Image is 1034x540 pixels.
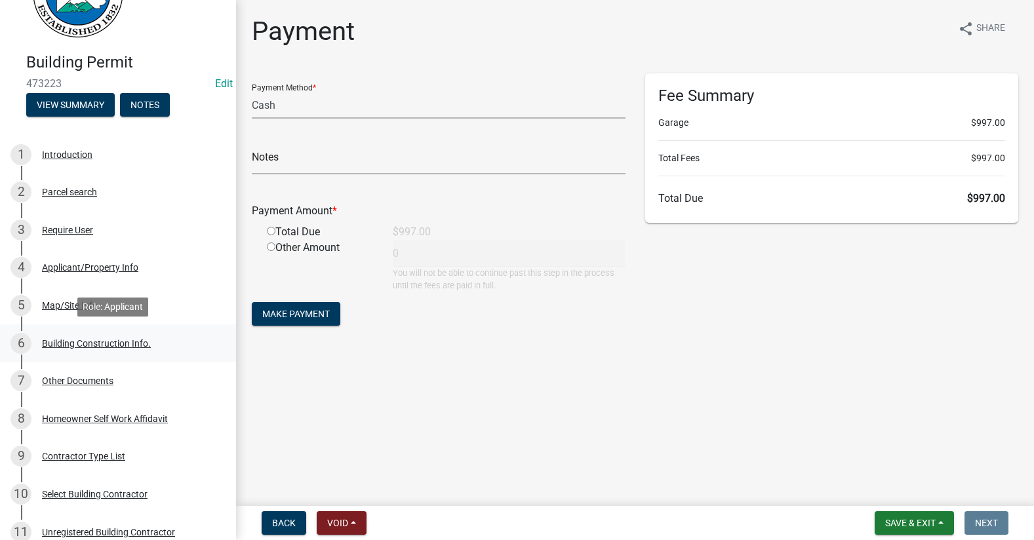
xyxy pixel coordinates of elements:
[10,182,31,202] div: 2
[10,408,31,429] div: 8
[658,116,1006,130] li: Garage
[42,263,138,272] div: Applicant/Property Info
[42,490,148,499] div: Select Building Contractor
[252,16,355,47] h1: Payment
[958,21,974,37] i: share
[10,295,31,316] div: 5
[658,87,1006,106] h6: Fee Summary
[10,220,31,241] div: 3
[26,53,226,72] h4: Building Permit
[42,301,100,310] div: Map/Site Info.
[967,192,1005,204] span: $997.00
[120,100,170,111] wm-modal-confirm: Notes
[971,116,1005,130] span: $997.00
[262,511,306,535] button: Back
[42,150,92,159] div: Introduction
[317,511,367,535] button: Void
[272,518,296,528] span: Back
[10,144,31,165] div: 1
[26,100,115,111] wm-modal-confirm: Summary
[10,370,31,391] div: 7
[252,302,340,326] button: Make Payment
[658,192,1006,204] h6: Total Due
[215,77,233,90] wm-modal-confirm: Edit Application Number
[875,511,954,535] button: Save & Exit
[10,333,31,354] div: 6
[658,151,1006,165] li: Total Fees
[215,77,233,90] a: Edit
[257,240,383,292] div: Other Amount
[971,151,1005,165] span: $997.00
[975,518,998,528] span: Next
[42,452,125,461] div: Contractor Type List
[327,518,348,528] span: Void
[42,339,151,348] div: Building Construction Info.
[242,203,635,219] div: Payment Amount
[885,518,936,528] span: Save & Exit
[10,257,31,278] div: 4
[26,77,210,90] span: 473223
[262,309,330,319] span: Make Payment
[10,484,31,505] div: 10
[42,528,175,537] div: Unregistered Building Contractor
[42,414,168,423] div: Homeowner Self Work Affidavit
[964,511,1008,535] button: Next
[947,16,1016,41] button: shareShare
[42,225,93,235] div: Require User
[120,93,170,117] button: Notes
[976,21,1005,37] span: Share
[10,446,31,467] div: 9
[42,376,113,385] div: Other Documents
[26,93,115,117] button: View Summary
[42,187,97,197] div: Parcel search
[257,224,383,240] div: Total Due
[77,298,148,317] div: Role: Applicant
